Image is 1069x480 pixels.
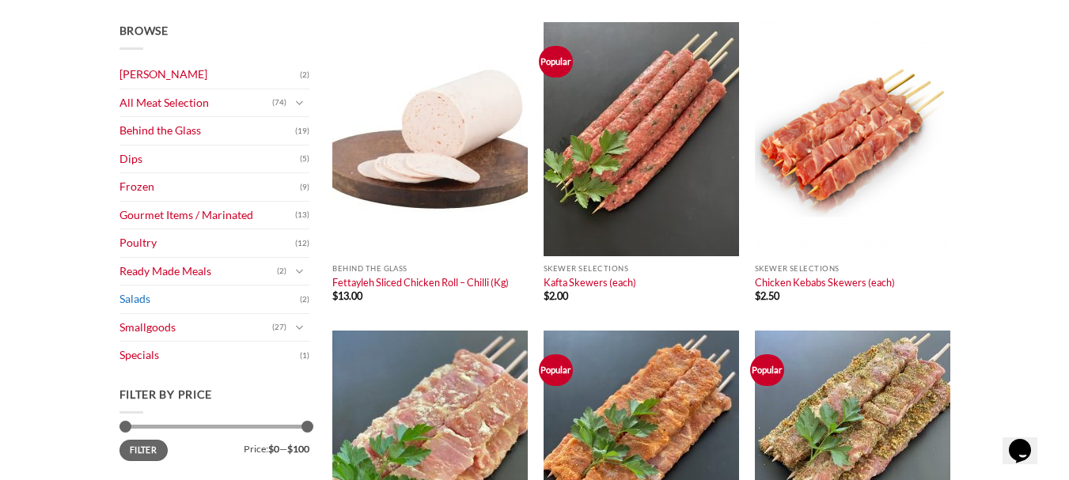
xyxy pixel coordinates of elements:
span: $100 [287,443,309,455]
a: Ready Made Meals [119,258,277,285]
span: $0 [268,443,279,455]
span: Filter by price [119,387,213,401]
img: Chicken Kebabs Skewers [755,22,950,256]
bdi: 13.00 [332,289,362,302]
span: (2) [277,259,286,283]
a: Behind the Glass [119,117,295,145]
button: Toggle [290,263,309,280]
iframe: chat widget [1003,417,1053,464]
div: Price: — [119,440,309,454]
span: (74) [272,91,286,115]
span: (19) [295,119,309,143]
img: Fettayleh Sliced Chicken Roll - Chilli (Kg) [332,22,528,256]
span: $ [544,289,549,302]
button: Toggle [290,94,309,111]
a: Salads [119,285,300,313]
span: (1) [300,344,309,368]
a: All Meat Selection [119,89,272,117]
a: Frozen [119,173,300,201]
span: (9) [300,176,309,199]
span: (2) [300,288,309,312]
span: Browse [119,24,169,37]
p: Skewer Selections [755,264,950,273]
span: (12) [295,232,309,255]
span: (13) [295,203,309,227]
span: (2) [300,63,309,87]
img: Kafta Skewers [544,22,739,256]
a: Chicken Kebabs Skewers (each) [755,276,895,289]
span: $ [332,289,338,302]
span: (5) [300,147,309,171]
button: Filter [119,440,168,461]
a: Specials [119,342,300,369]
span: $ [755,289,760,302]
a: Dips [119,146,300,173]
p: Behind the Glass [332,264,528,273]
span: (27) [272,316,286,339]
bdi: 2.00 [544,289,568,302]
bdi: 2.50 [755,289,779,302]
a: Fettayleh Sliced Chicken Roll – Chilli (Kg) [332,276,509,289]
a: Smallgoods [119,314,272,342]
a: Kafta Skewers (each) [544,276,636,289]
a: [PERSON_NAME] [119,61,300,89]
p: Skewer Selections [544,264,739,273]
a: Gourmet Items / Marinated [119,202,295,229]
a: Poultry [119,229,295,257]
button: Toggle [290,319,309,336]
